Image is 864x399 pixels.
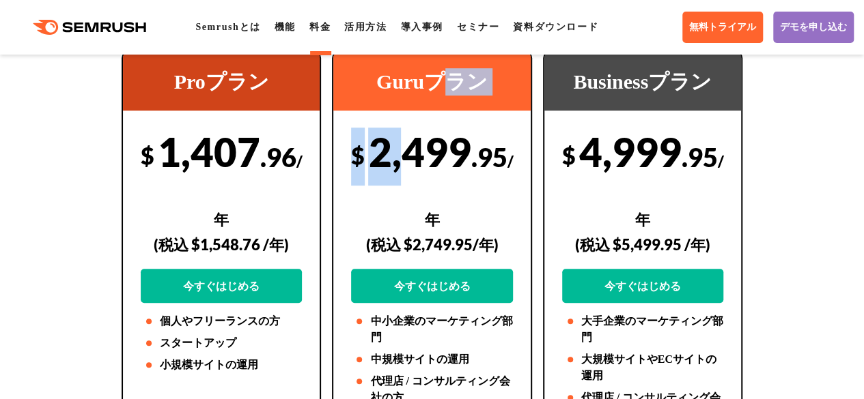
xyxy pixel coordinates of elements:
[195,22,260,32] a: Semrushとは
[141,313,302,329] li: 個人やフリーランスの方
[351,141,365,169] span: $
[141,269,302,303] a: 今すぐはじめる
[562,269,723,303] a: 今すぐはじめる
[513,22,598,32] a: 資料ダウンロード
[780,21,847,33] span: デモを申し込む
[351,220,512,269] div: (税込 $2,749.95/年)
[689,21,756,33] span: 無料トライアル
[562,141,576,169] span: $
[344,22,387,32] a: 活用方法
[351,351,512,368] li: 中規模サイトの運用
[562,313,723,346] li: 大手企業のマーケティング部門
[544,53,741,110] div: Businessプラン
[141,128,302,303] div: 1,407
[123,53,320,110] div: Proプラン
[682,12,763,43] a: 無料トライアル
[351,128,512,303] div: 2,499
[260,141,296,173] span: .96
[773,12,854,43] a: デモを申し込む
[351,313,512,346] li: 中小企業のマーケティング部門
[457,22,499,32] a: セミナー
[351,269,512,303] a: 今すぐはじめる
[275,22,296,32] a: 機能
[562,128,723,303] div: 4,999
[141,357,302,373] li: 小規模サイトの運用
[141,220,302,269] div: (税込 $1,548.76 /年)
[682,141,718,173] span: .95
[562,220,723,269] div: (税込 $5,499.95 /年)
[141,141,154,169] span: $
[141,335,302,351] li: スタートアップ
[333,53,530,110] div: Guruプラン
[562,351,723,384] li: 大規模サイトやECサイトの運用
[471,141,507,173] span: .95
[400,22,443,32] a: 導入事例
[309,22,331,32] a: 料金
